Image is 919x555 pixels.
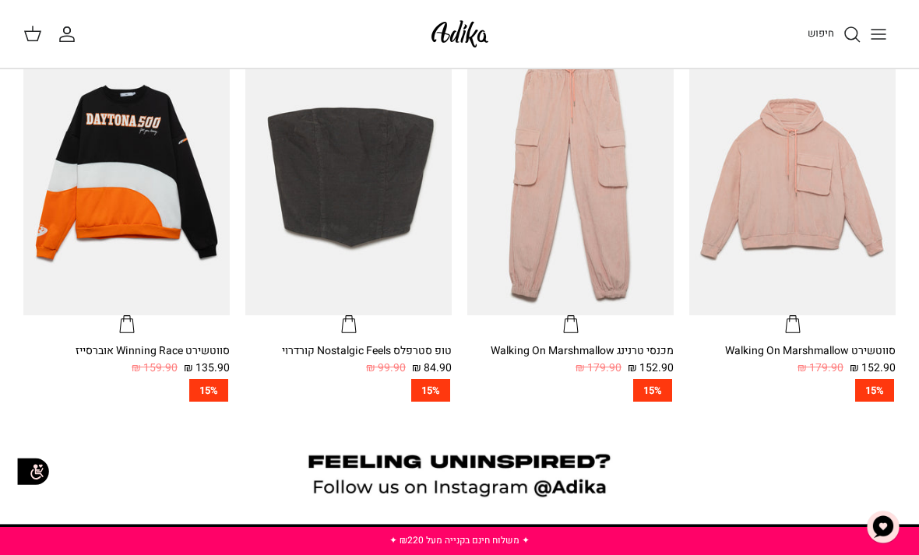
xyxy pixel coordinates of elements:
span: 152.90 ₪ [850,360,896,377]
span: 15% [633,379,672,402]
div: מכנסי טרנינג Walking On Marshmallow [467,342,674,360]
span: 135.90 ₪ [184,360,230,377]
a: מכנסי טרנינג Walking On Marshmallow [467,40,674,335]
a: החשבון שלי [58,25,83,44]
div: סווטשירט Winning Race אוברסייז [23,342,230,360]
span: 84.90 ₪ [412,360,452,377]
a: חיפוש [808,25,861,44]
a: 15% [467,379,674,402]
a: סווטשירט Walking On Marshmallow [689,40,896,335]
div: סווטשירט Walking On Marshmallow [689,342,896,360]
a: 15% [689,379,896,402]
span: 159.90 ₪ [132,360,178,377]
a: 15% [23,379,230,402]
a: סווטשירט Winning Race אוברסייז [23,40,230,335]
a: סווטשירט Walking On Marshmallow 152.90 ₪ 179.90 ₪ [689,342,896,378]
span: חיפוש [808,26,834,40]
img: accessibility_icon02.svg [12,451,55,494]
a: מכנסי טרנינג Walking On Marshmallow 152.90 ₪ 179.90 ₪ [467,342,674,378]
a: 15% [245,379,452,402]
span: 99.90 ₪ [366,360,406,377]
img: Adika IL [427,16,493,52]
span: 15% [189,379,228,402]
a: טופ סטרפלס Nostalgic Feels קורדרוי [245,40,452,335]
span: 179.90 ₪ [798,360,843,377]
span: 152.90 ₪ [628,360,674,377]
span: 179.90 ₪ [576,360,621,377]
a: סווטשירט Winning Race אוברסייז 135.90 ₪ 159.90 ₪ [23,342,230,378]
a: ✦ משלוח חינם בקנייה מעל ₪220 ✦ [389,533,530,547]
span: 15% [855,379,894,402]
span: 15% [411,379,450,402]
a: טופ סטרפלס Nostalgic Feels קורדרוי 84.90 ₪ 99.90 ₪ [245,342,452,378]
div: טופ סטרפלס Nostalgic Feels קורדרוי [245,342,452,360]
button: Toggle menu [861,17,896,51]
button: צ'אט [860,504,907,550]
